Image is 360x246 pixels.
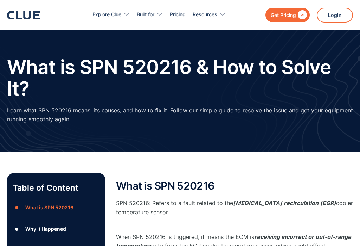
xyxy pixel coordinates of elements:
[25,225,66,233] div: Why It Happened
[296,11,307,19] div: 
[92,4,121,26] div: Explore Clue
[92,4,130,26] div: Explore Clue
[271,11,296,19] div: Get Pricing
[116,180,353,192] h2: What is SPN 520216
[265,8,310,22] a: Get Pricing
[13,182,100,193] p: Table of Content
[7,106,353,124] p: Learn what SPN 520216 means, its causes, and how to fix it. Follow our simple guide to resolve th...
[137,4,154,26] div: Built for
[13,202,100,213] a: ●What is SPN 520216
[13,224,21,234] div: ●
[317,8,353,23] a: Login
[170,4,186,26] a: Pricing
[7,56,353,99] h1: What is SPN 520216 & How to Solve It?
[193,4,226,26] div: Resources
[25,203,73,212] div: What is SPN 520216
[233,199,336,207] em: [MEDICAL_DATA] recirculation (EGR)
[13,224,100,234] a: ●Why It Happened
[193,4,217,26] div: Resources
[116,199,353,226] p: SPN 520216: Refers to a fault related to the cooler temperature sensor.
[137,4,163,26] div: Built for
[13,202,21,213] div: ●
